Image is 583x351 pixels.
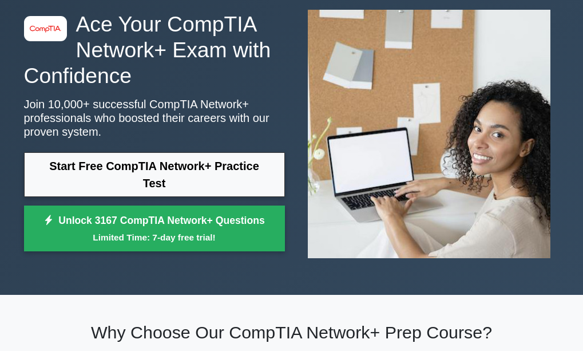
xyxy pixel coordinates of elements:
[38,231,271,244] small: Limited Time: 7-day free trial!
[24,206,285,251] a: Unlock 3167 CompTIA Network+ QuestionsLimited Time: 7-day free trial!
[24,11,285,88] h1: Ace Your CompTIA Network+ Exam with Confidence
[24,152,285,197] a: Start Free CompTIA Network+ Practice Test
[24,322,560,343] h2: Why Choose Our CompTIA Network+ Prep Course?
[24,97,285,139] p: Join 10,000+ successful CompTIA Network+ professionals who boosted their careers with our proven ...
